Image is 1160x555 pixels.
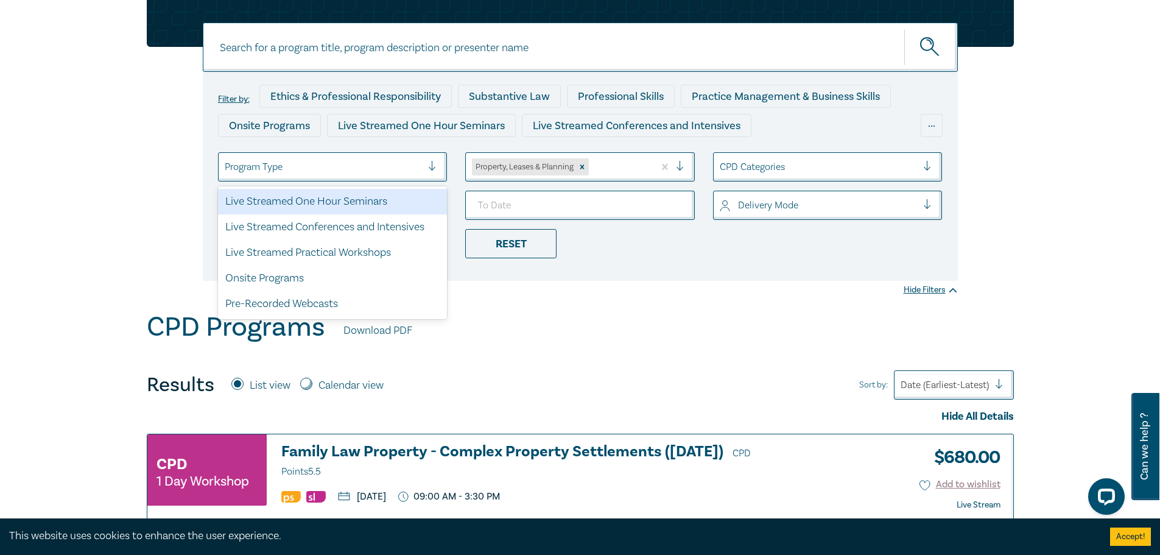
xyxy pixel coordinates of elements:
div: Live Streamed Conferences and Intensives [218,214,448,240]
a: Download PDF [343,323,412,339]
input: select [225,160,227,174]
input: select [720,199,722,212]
iframe: LiveChat chat widget [1078,473,1130,525]
div: Substantive Law [458,85,561,108]
button: Add to wishlist [919,478,1000,492]
div: Live Streamed Practical Workshops [218,143,411,166]
input: Sort by [901,378,903,392]
h3: CPD [156,453,187,475]
img: Professional Skills [281,491,301,503]
p: [DATE] [338,492,386,501]
div: Pre-Recorded Webcasts [417,143,557,166]
div: Live Streamed One Hour Seminars [218,189,448,214]
div: Professional Skills [567,85,675,108]
div: This website uses cookies to enhance the user experience. [9,528,1092,544]
div: Pre-Recorded Webcasts [218,291,448,317]
button: Accept cookies [1110,528,1151,546]
div: Ethics & Professional Responsibility [259,85,452,108]
div: Hide All Details [147,409,1014,425]
p: 09:00 AM - 3:30 PM [398,491,501,503]
h3: $ 680.00 [925,444,1000,472]
h4: Results [147,373,214,397]
span: Can we help ? [1139,400,1150,493]
label: Filter by: [218,94,250,104]
div: Live Streamed Practical Workshops [218,240,448,266]
div: Remove Property, Leases & Planning [575,158,589,175]
div: Property, Leases & Planning [472,158,575,175]
div: 10 CPD Point Packages [563,143,697,166]
strong: Live Stream [957,500,1000,511]
div: Live Streamed One Hour Seminars [327,114,516,137]
small: 1 Day Workshop [156,475,249,487]
label: List view [250,378,290,394]
div: ... [921,114,943,137]
div: National Programs [703,143,815,166]
img: Substantive Law [306,491,326,503]
input: select [720,160,722,174]
div: Onsite Programs [218,266,448,291]
div: Live Streamed Conferences and Intensives [522,114,751,137]
div: Onsite Programs [218,114,321,137]
span: Sort by: [859,378,888,392]
label: Calendar view [318,378,384,394]
input: select [591,160,594,174]
h1: CPD Programs [147,311,325,343]
input: To Date [465,191,695,220]
h3: Family Law Property - Complex Property Settlements ([DATE]) [281,444,782,480]
div: Hide Filters [904,284,958,296]
a: Family Law Property - Complex Property Settlements ([DATE]) CPD Points5.5 [281,444,782,480]
div: Reset [465,229,557,258]
input: Search for a program title, program description or presenter name [203,23,958,72]
div: Practice Management & Business Skills [681,85,891,108]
